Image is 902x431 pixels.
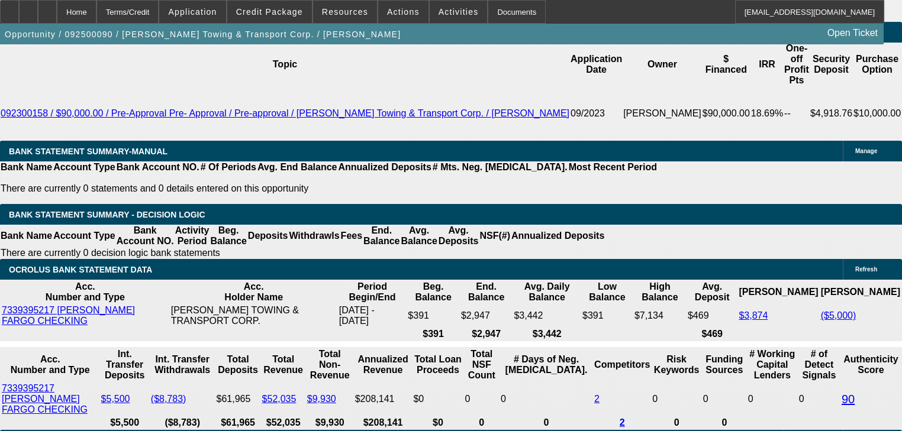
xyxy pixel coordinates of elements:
[363,225,400,247] th: End. Balance
[9,210,205,219] span: Bank Statement Summary - Decision Logic
[687,304,737,327] td: $469
[652,417,701,429] th: 0
[413,348,463,381] th: Total Loan Proceeds
[842,393,855,406] a: 90
[853,86,901,141] td: $10,000.00
[652,383,701,416] td: 0
[438,225,479,247] th: Avg. Deposits
[750,86,784,141] td: 18.69%
[307,348,353,381] th: Total Non-Revenue
[2,305,135,326] a: 7339395217 [PERSON_NAME] FARGO CHECKING
[784,86,810,141] td: --
[568,161,658,173] th: Most Recent Period
[170,304,337,327] td: [PERSON_NAME] TOWING & TRANSPORT CORP.
[703,348,746,381] th: Funding Sources
[687,281,737,303] th: Avg. Deposit
[465,417,499,429] th: 0
[400,225,437,247] th: Avg. Balance
[513,281,581,303] th: Avg. Daily Balance
[855,266,877,273] span: Refresh
[355,348,412,381] th: Annualized Revenue
[210,225,247,247] th: Beg. Balance
[798,383,840,416] td: 0
[465,348,499,381] th: Sum of the Total NSF Count and Total Overdraft Fee Count from Ocrolus
[200,161,257,173] th: # Of Periods
[634,281,686,303] th: High Balance
[216,348,260,381] th: Total Deposits
[703,383,746,416] td: 0
[460,304,513,327] td: $2,947
[652,348,701,381] th: Risk Keywords
[339,304,407,327] td: [DATE] - [DATE]
[355,394,411,404] div: $208,141
[355,417,412,429] th: $208,141
[738,281,819,303] th: [PERSON_NAME]
[623,43,702,86] th: Owner
[810,86,853,141] td: $4,918.76
[262,417,305,429] th: $52,035
[175,225,210,247] th: Activity Period
[620,417,625,427] a: 2
[582,304,633,327] td: $391
[570,86,623,141] td: 09/2023
[582,281,633,303] th: Low Balance
[841,348,901,381] th: Authenticity Score
[101,417,149,429] th: $5,500
[257,161,338,173] th: Avg. End Balance
[748,394,753,404] span: 0
[810,43,853,86] th: Security Deposit
[236,7,303,17] span: Credit Package
[378,1,429,23] button: Actions
[500,348,592,381] th: # Days of Neg. [MEDICAL_DATA].
[53,161,116,173] th: Account Type
[216,383,260,416] td: $61,965
[288,225,340,247] th: Withdrawls
[500,417,592,429] th: 0
[465,383,499,416] td: 0
[432,161,568,173] th: # Mts. Neg. [MEDICAL_DATA].
[784,43,810,86] th: One-off Profit Pts
[53,225,116,247] th: Account Type
[798,348,840,381] th: # of Detect Signals
[460,328,513,340] th: $2,947
[170,281,337,303] th: Acc. Holder Name
[623,86,702,141] td: [PERSON_NAME]
[262,394,297,404] a: $52,035
[500,383,592,416] td: 0
[307,394,336,404] a: $9,930
[9,265,152,274] span: OCROLUS BANK STATEMENT DATA
[739,310,768,320] a: $3,874
[750,43,784,86] th: IRR
[116,161,200,173] th: Bank Account NO.
[513,328,581,340] th: $3,442
[594,394,600,404] a: 2
[513,304,581,327] td: $3,442
[9,147,167,156] span: BANK STATEMENT SUMMARY-MANUAL
[1,281,169,303] th: Acc. Number and Type
[101,348,149,381] th: Int. Transfer Deposits
[407,304,459,327] td: $391
[1,108,569,118] a: 092300158 / $90,000.00 / Pre-Approval Pre- Approval / Pre-approval / [PERSON_NAME] Towing & Trans...
[821,310,856,320] a: ($5,000)
[101,394,130,404] a: $5,500
[748,348,797,381] th: # Working Capital Lenders
[1,183,657,194] p: There are currently 0 statements and 0 details entered on this opportunity
[594,348,650,381] th: Competitors
[702,86,750,141] td: $90,000.00
[340,225,363,247] th: Fees
[339,281,407,303] th: Period Begin/End
[820,281,901,303] th: [PERSON_NAME]
[307,417,353,429] th: $9,930
[511,225,605,247] th: Annualized Deposits
[1,348,99,381] th: Acc. Number and Type
[430,1,488,23] button: Activities
[216,417,260,429] th: $61,965
[313,1,377,23] button: Resources
[262,348,305,381] th: Total Revenue
[413,417,463,429] th: $0
[387,7,420,17] span: Actions
[570,43,623,86] th: Application Date
[150,348,215,381] th: Int. Transfer Withdrawals
[687,328,737,340] th: $469
[460,281,513,303] th: End. Balance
